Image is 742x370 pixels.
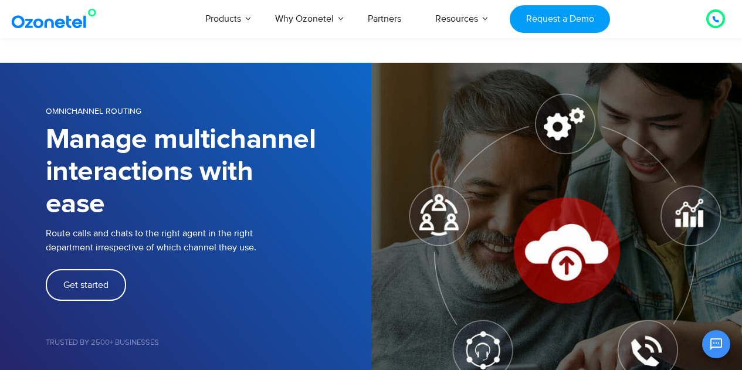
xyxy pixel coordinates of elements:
button: Open chat [702,330,730,358]
span: Get started [63,280,109,290]
a: Request a Demo [510,5,610,33]
a: Get started [46,269,126,301]
span: OMNICHANNEL ROUTING [46,106,141,116]
h5: Trusted by 2500+ Businesses [46,339,371,347]
h1: Manage multichannel interactions with ease [46,124,371,220]
p: Route calls and chats to the right agent in the right department irrespective of which channel th... [46,226,371,254]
